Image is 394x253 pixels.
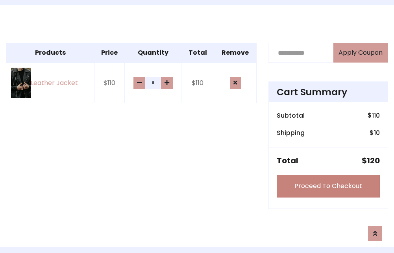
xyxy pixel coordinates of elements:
h6: $ [370,129,380,137]
th: Quantity [125,43,181,63]
span: 10 [374,128,380,137]
h5: Total [277,156,298,165]
a: Proceed To Checkout [277,175,380,198]
button: Apply Coupon [333,43,388,63]
span: 120 [367,155,380,166]
h5: $ [362,156,380,165]
h6: Shipping [277,129,305,137]
h6: Subtotal [277,112,305,119]
th: Remove [214,43,257,63]
td: $110 [181,63,214,103]
h6: $ [368,112,380,119]
th: Products [6,43,94,63]
a: Leather Jacket [11,68,89,98]
h4: Cart Summary [277,87,380,98]
th: Price [94,43,125,63]
th: Total [181,43,214,63]
td: $110 [94,63,125,103]
span: 110 [372,111,380,120]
